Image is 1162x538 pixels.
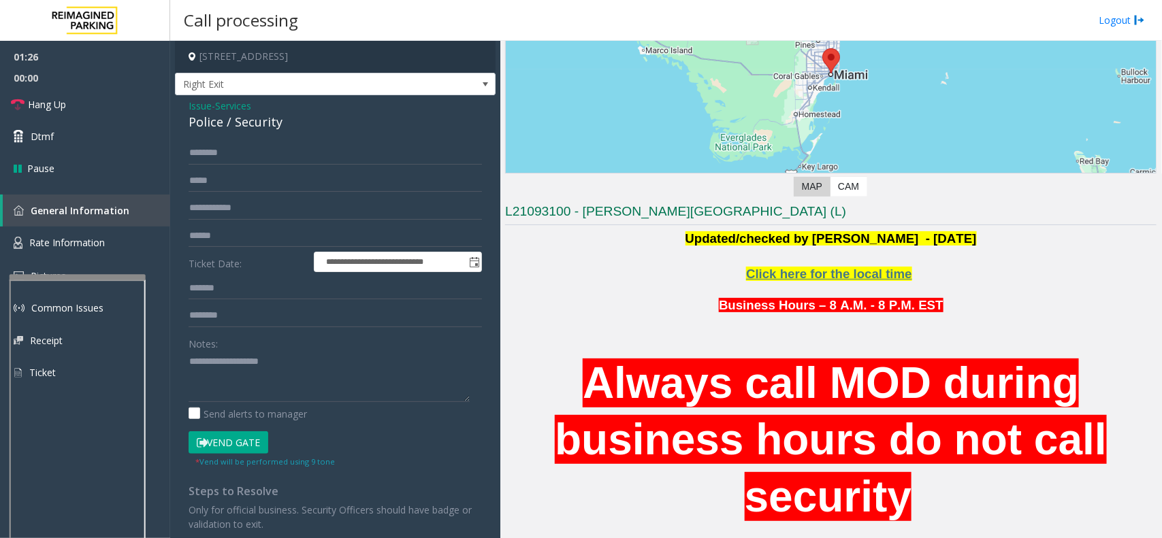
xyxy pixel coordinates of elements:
[822,48,840,73] div: 333 Southeast 2nd Avenue, Miami, FL
[28,97,66,112] span: Hang Up
[31,129,54,144] span: Dtmf
[189,99,212,113] span: Issue
[189,407,307,421] label: Send alerts to manager
[176,73,431,95] span: Right Exit
[14,205,24,216] img: 'icon'
[14,271,24,280] img: 'icon'
[555,358,1107,521] font: Always call MOD during business hours do not call security
[746,267,912,281] span: Click here for the local time
[3,195,170,226] a: General Information
[31,269,66,282] span: Pictures
[177,3,305,37] h3: Call processing
[1134,13,1145,27] img: logout
[794,177,830,197] label: Map
[31,204,129,217] span: General Information
[189,113,482,131] div: Police / Security
[189,503,482,531] p: Only for official business. Security Officers should have badge or validation to exit.
[189,431,268,454] button: Vend Gate
[1099,13,1145,27] a: Logout
[215,99,251,113] span: Services
[746,269,912,280] a: Click here for the local time
[14,237,22,249] img: 'icon'
[175,41,496,73] h4: [STREET_ADDRESS]
[685,231,977,246] span: Updated/checked by [PERSON_NAME] - [DATE]
[189,485,482,498] h4: Steps to Resolve
[29,236,105,249] span: Rate Information
[830,177,867,197] label: CAM
[195,456,335,467] small: Vend will be performed using 9 tone
[185,252,310,272] label: Ticket Date:
[505,203,1157,225] h3: L21093100 - [PERSON_NAME][GEOGRAPHIC_DATA] (L)
[212,99,251,112] span: -
[189,332,218,351] label: Notes:
[27,161,54,175] span: Pause
[466,252,481,271] span: Toggle popup
[719,298,943,312] span: Business Hours – 8 A.M. - 8 P.M. EST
